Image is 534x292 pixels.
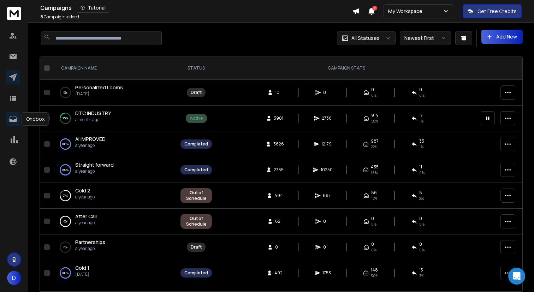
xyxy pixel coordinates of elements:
[7,271,21,285] button: D
[75,91,123,97] p: [DATE]
[75,143,106,148] p: a year ago
[275,244,282,250] span: 0
[75,161,114,168] a: Straight forward
[323,244,330,250] span: 0
[53,131,176,157] td: 100%AI IMPROVEDa year ago
[75,213,97,220] a: After Call
[419,93,425,98] span: 0%
[371,138,379,144] span: 987
[53,234,176,260] td: 0%Partnershipsa year ago
[53,209,176,234] td: 0%After Calla year ago
[321,167,333,173] span: 10250
[419,113,423,118] span: 17
[184,141,208,147] div: Completed
[371,113,378,118] span: 914
[64,89,67,96] p: 0 %
[371,93,376,98] span: 0%
[463,4,522,18] button: Get Free Credits
[371,190,377,196] span: 86
[274,167,284,173] span: 2785
[216,57,476,80] th: CAMPAIGN STATS
[75,194,95,200] p: a year ago
[321,141,332,147] span: 12179
[62,166,69,173] p: 100 %
[371,242,374,247] span: 0
[64,244,67,251] p: 0 %
[274,115,283,121] span: 3901
[62,269,69,276] p: 100 %
[481,30,523,44] button: Add New
[419,273,424,279] span: 3 %
[419,267,423,273] span: 15
[323,90,330,95] span: 0
[371,273,378,279] span: 30 %
[419,144,423,150] span: 1 %
[53,260,176,286] td: 100%Cold 1[DATE]
[323,219,330,224] span: 0
[40,14,43,20] span: 8
[400,31,451,45] button: Newest First
[419,221,425,227] span: 0%
[388,8,425,15] p: My Workspace
[53,157,176,183] td: 100%Straight forwarda year ago
[63,115,68,122] p: 25 %
[53,57,176,80] th: CAMPAIGN NAME
[275,219,282,224] span: 62
[323,193,331,198] span: 667
[419,170,425,175] span: 0 %
[371,267,378,273] span: 148
[371,221,376,227] span: 0%
[75,264,89,272] a: Cold 1
[75,220,97,226] p: a year ago
[351,35,380,42] p: All Statuses
[419,164,422,170] span: 11
[371,164,379,170] span: 435
[75,117,111,123] p: a month ago
[184,270,208,276] div: Completed
[75,239,105,246] a: Partnerships
[371,87,374,93] span: 0
[371,170,378,175] span: 16 %
[419,118,423,124] span: 1 %
[75,239,105,245] span: Partnerships
[184,216,208,227] div: Out of Schedule
[274,270,283,276] span: 492
[53,183,176,209] td: 21%Cold 2a year ago
[176,57,216,80] th: STATUS
[273,141,284,147] span: 3626
[371,216,374,221] span: 0
[53,106,176,131] td: 25%DTC INDUSTRYa month ago
[275,90,282,95] span: 10
[419,138,424,144] span: 33
[184,167,208,173] div: Completed
[508,268,525,285] div: Open Intercom Messenger
[371,247,376,253] span: 0%
[75,187,90,194] a: Cold 2
[371,144,377,150] span: 27 %
[75,84,123,91] a: Personalized Looms
[76,3,110,13] button: Tutorial
[190,115,203,121] div: Active
[477,8,517,15] p: Get Free Credits
[75,264,89,271] span: Cold 1
[372,6,377,11] span: 2
[75,136,106,142] span: AI IMPROVED
[40,3,352,13] div: Campaigns
[322,115,332,121] span: 2736
[419,196,424,201] span: 2 %
[274,193,283,198] span: 494
[371,118,378,124] span: 58 %
[75,110,111,117] a: DTC INDUSTRY
[184,190,208,201] div: Out of Schedule
[64,218,67,225] p: 0 %
[75,136,106,143] a: AI IMPROVED
[62,141,69,148] p: 100 %
[75,246,105,251] p: a year ago
[40,14,79,20] p: Campaigns added
[53,80,176,106] td: 0%Personalized Looms[DATE]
